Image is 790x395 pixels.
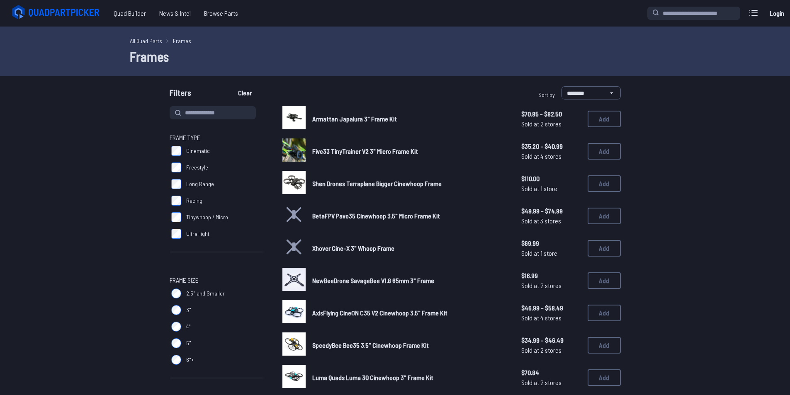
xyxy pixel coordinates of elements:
[282,106,306,129] img: image
[588,111,621,127] button: Add
[588,175,621,192] button: Add
[521,368,581,378] span: $70.84
[186,289,225,298] span: 2.5" and Smaller
[170,86,191,103] span: Filters
[186,196,202,205] span: Racing
[521,378,581,388] span: Sold at 2 stores
[767,5,787,22] a: Login
[521,184,581,194] span: Sold at 1 store
[312,212,440,220] span: BetaFPV Pavo35 Cinewhoop 3.5" Micro Frame Kit
[171,212,181,222] input: Tinywhoop / Micro
[521,119,581,129] span: Sold at 2 stores
[312,244,394,252] span: Xhover Cine-X 3" Whoop Frame
[282,268,306,291] img: image
[231,86,259,99] button: Clear
[521,238,581,248] span: $69.99
[170,133,200,143] span: Frame Type
[282,300,306,323] img: image
[312,147,418,155] span: Five33 TinyTrainer V2 3" Micro Frame Kit
[130,46,661,66] h1: Frames
[170,275,199,285] span: Frame Size
[171,322,181,332] input: 4"
[186,213,228,221] span: Tinywhoop / Micro
[171,162,181,172] input: Freestyle
[521,151,581,161] span: Sold at 4 stores
[312,114,508,124] a: Armattan Japalura 3" Frame Kit
[282,332,306,356] img: image
[521,345,581,355] span: Sold at 2 stores
[521,109,581,119] span: $70.85 - $82.50
[282,365,306,388] img: image
[282,171,306,194] img: image
[312,341,429,349] span: SpeedyBee Bee35 3.5" Cinewhoop Frame Kit
[312,146,508,156] a: Five33 TinyTrainer V2 3" Micro Frame Kit
[588,272,621,289] button: Add
[588,208,621,224] button: Add
[521,335,581,345] span: $34.99 - $46.49
[312,276,508,286] a: NewBeeDrone SavageBee V1.8 65mm 3" Frame
[186,322,191,331] span: 4"
[521,281,581,291] span: Sold at 2 stores
[186,306,191,314] span: 3"
[171,288,181,298] input: 2.5" and Smaller
[588,240,621,257] button: Add
[312,179,442,187] span: Shen Drones Terraplane Bigger Cinewhoop Frame
[171,146,181,156] input: Cinematic
[186,356,194,364] span: 6"+
[521,248,581,258] span: Sold at 1 store
[521,303,581,313] span: $46.99 - $58.49
[521,174,581,184] span: $110.00
[282,332,306,358] a: image
[562,86,621,99] select: Sort by
[282,268,306,293] a: image
[107,5,153,22] a: Quad Builder
[312,211,508,221] a: BetaFPV Pavo35 Cinewhoop 3.5" Micro Frame Kit
[171,179,181,189] input: Long Range
[282,365,306,390] a: image
[282,300,306,326] a: image
[312,308,508,318] a: AxisFlying CineON C35 V2 Cinewhoop 3.5" Frame Kit
[588,305,621,321] button: Add
[186,163,208,172] span: Freestyle
[282,171,306,196] a: image
[282,138,306,164] a: image
[588,337,621,354] button: Add
[173,36,191,45] a: Frames
[171,196,181,206] input: Racing
[312,373,433,381] span: Luma Quads Luma 30 Cinewhoop 3" Frame Kit
[171,338,181,348] input: 5"
[521,141,581,151] span: $35.20 - $40.99
[588,369,621,386] button: Add
[282,138,306,162] img: image
[130,36,162,45] a: All Quad Parts
[186,230,209,238] span: Ultra-light
[171,355,181,365] input: 6"+
[171,229,181,239] input: Ultra-light
[312,179,508,189] a: Shen Drones Terraplane Bigger Cinewhoop Frame
[197,5,245,22] a: Browse Parts
[312,243,508,253] a: Xhover Cine-X 3" Whoop Frame
[521,206,581,216] span: $49.99 - $74.99
[312,115,397,123] span: Armattan Japalura 3" Frame Kit
[312,309,447,317] span: AxisFlying CineON C35 V2 Cinewhoop 3.5" Frame Kit
[186,180,214,188] span: Long Range
[521,216,581,226] span: Sold at 3 stores
[588,143,621,160] button: Add
[312,340,508,350] a: SpeedyBee Bee35 3.5" Cinewhoop Frame Kit
[521,271,581,281] span: $16.99
[312,373,508,383] a: Luma Quads Luma 30 Cinewhoop 3" Frame Kit
[282,106,306,132] a: image
[186,147,210,155] span: Cinematic
[153,5,197,22] a: News & Intel
[521,313,581,323] span: Sold at 4 stores
[186,339,191,347] span: 5"
[312,276,434,284] span: NewBeeDrone SavageBee V1.8 65mm 3" Frame
[538,91,555,98] span: Sort by
[171,305,181,315] input: 3"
